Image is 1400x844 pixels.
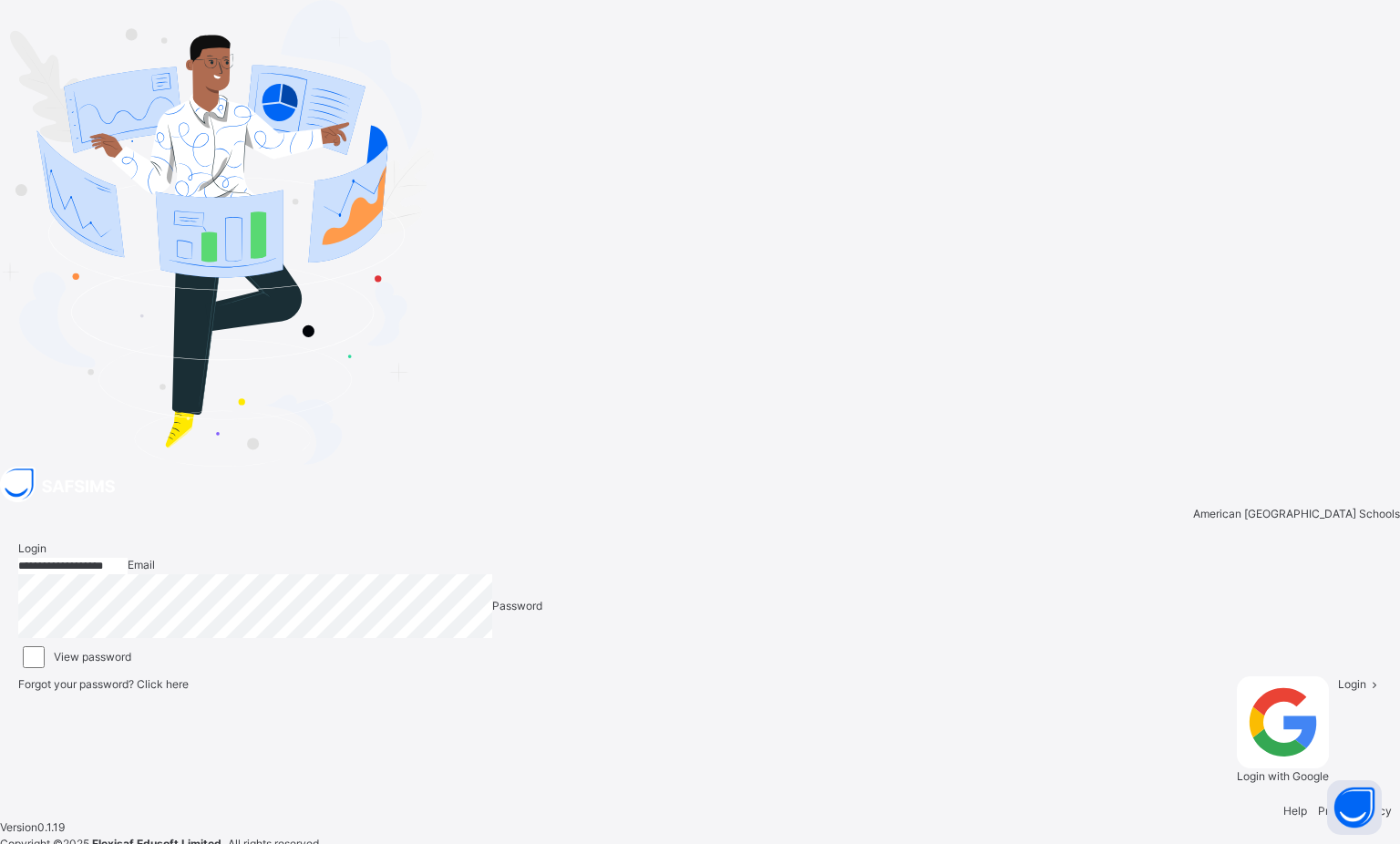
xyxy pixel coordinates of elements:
[54,649,131,665] label: View password
[1193,506,1400,522] span: American [GEOGRAPHIC_DATA] Schools
[1338,677,1366,691] span: Login
[1327,780,1382,835] button: Open asap
[1237,769,1329,783] span: Login with Google
[1283,804,1307,818] a: Help
[137,677,189,691] a: Click here
[492,599,542,612] span: Password
[18,677,189,691] span: Forgot your password?
[1318,804,1392,818] a: Privacy Policy
[128,558,155,571] span: Email
[18,541,46,555] span: Login
[1237,676,1329,768] img: google.396cfc9801f0270233282035f929180a.svg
